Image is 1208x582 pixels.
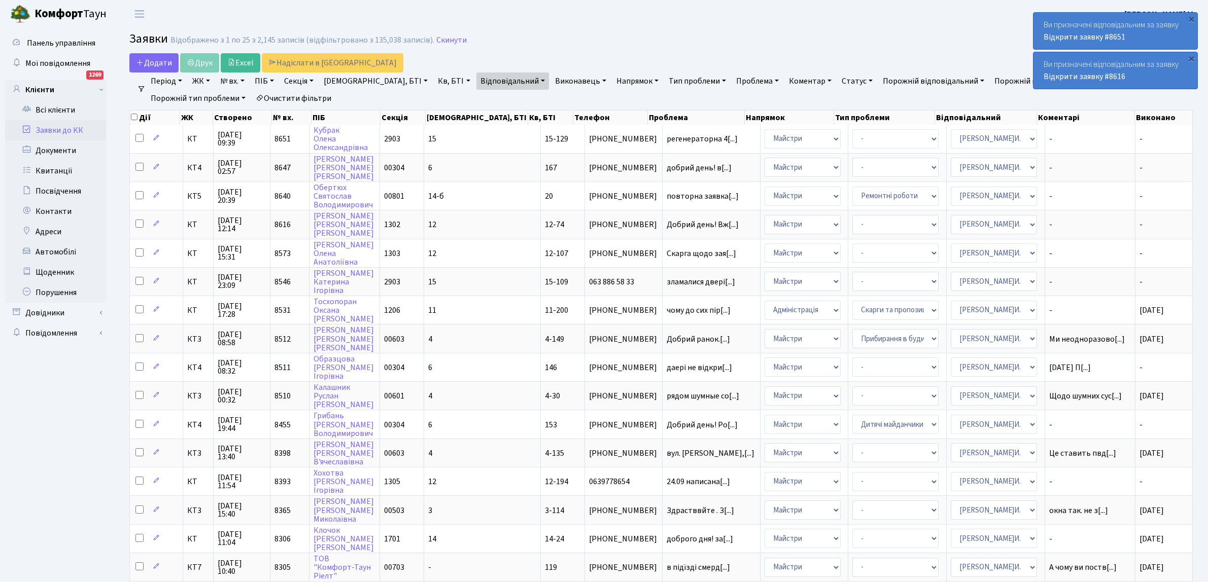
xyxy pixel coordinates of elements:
span: 12-194 [545,476,568,487]
a: Клочок[PERSON_NAME][PERSON_NAME] [314,525,374,553]
span: КТ4 [187,363,210,372]
span: [DATE] 10:40 [218,559,266,575]
a: Тип проблеми [665,72,730,90]
span: - [1140,476,1143,487]
span: КТ3 [187,506,210,515]
a: Секція [280,72,318,90]
span: КТ4 [187,164,210,172]
a: Порожній виконавець [990,72,1087,90]
a: ОбертюхСвятославВолодимирович [314,182,373,210]
span: окна так. не з[...] [1049,505,1108,516]
th: Проблема [648,111,745,125]
a: Очистити фільтри [252,90,335,107]
span: КТ7 [187,563,210,571]
span: - [1140,162,1143,173]
a: Скинути [436,35,467,45]
th: ПІБ [312,111,381,125]
span: [PHONE_NUMBER] [589,506,658,515]
a: Автомобілі [5,242,107,262]
a: Відкрити заявку #8616 [1044,71,1125,82]
th: Виконано [1135,111,1193,125]
span: КТ3 [187,335,210,343]
span: - [428,562,431,573]
span: 8640 [274,191,291,202]
a: Коментар [785,72,836,90]
span: 11-200 [545,305,568,316]
span: [PHONE_NUMBER] [589,335,658,343]
a: Довідники [5,303,107,323]
a: Період [147,72,186,90]
span: КТ [187,478,210,486]
span: [PHONE_NUMBER] [589,192,658,200]
a: ТОВ"Комфорт-ТаунРіелт" [314,553,371,581]
span: - [1049,192,1131,200]
span: - [1140,419,1143,430]
span: КТ [187,535,210,543]
span: [DATE] 02:57 [218,159,266,175]
th: Кв, БТІ [528,111,573,125]
a: Заявки до КК [5,120,107,140]
span: КТ [187,249,210,258]
span: 12-107 [545,248,568,259]
a: № вх. [216,72,249,90]
span: 1305 [384,476,400,487]
span: Панель управління [27,38,95,49]
a: Клієнти [5,80,107,100]
span: [PHONE_NUMBER] [589,306,658,314]
th: Напрямок [745,111,834,125]
span: - [1140,219,1143,230]
span: 00503 [384,505,404,516]
span: КТ3 [187,392,210,400]
span: добрий день! в[...] [667,162,732,173]
span: 8616 [274,219,291,230]
span: 3 [428,505,432,516]
span: [PHONE_NUMBER] [589,535,658,543]
span: 6 [428,362,432,373]
a: Відповідальний [476,72,549,90]
a: Проблема [732,72,783,90]
span: [DATE] 23:09 [218,273,266,289]
span: [DATE] 15:40 [218,502,266,518]
span: 8305 [274,562,291,573]
span: 8651 [274,133,291,144]
span: - [1049,421,1131,429]
span: [DATE] 20:39 [218,188,266,204]
span: [DATE] 17:28 [218,302,266,318]
a: Квитанції [5,161,107,181]
a: Виконавець [551,72,610,90]
span: 00304 [384,419,404,430]
span: [DATE] 12:14 [218,216,266,233]
a: Порушення [5,282,107,303]
th: Створено [213,111,272,125]
span: Скарга щодо зая[...] [667,248,736,259]
a: [PERSON_NAME] М. [1124,8,1196,20]
span: 8393 [274,476,291,487]
th: Телефон [573,111,648,125]
span: Мої повідомлення [25,58,90,69]
span: 00304 [384,362,404,373]
a: КалашникРуслан[PERSON_NAME] [314,382,374,410]
a: Повідомлення [5,323,107,343]
span: 6 [428,162,432,173]
a: Відкрити заявку #8651 [1044,31,1125,43]
span: [PHONE_NUMBER] [589,135,658,143]
a: Порожній тип проблеми [147,90,250,107]
span: 063 886 58 33 [589,278,658,286]
div: × [1186,14,1196,24]
span: Додати [136,57,172,68]
th: Дії [130,111,180,125]
span: 8511 [274,362,291,373]
span: 8455 [274,419,291,430]
span: - [1140,276,1143,287]
span: 8512 [274,334,291,345]
a: ПІБ [251,72,278,90]
span: [DATE] [1140,505,1164,516]
span: Добрий день! Вж[...] [667,219,739,230]
th: № вх. [272,111,312,125]
span: [DATE] 15:31 [218,245,266,261]
span: 15-109 [545,276,568,287]
span: 11 [428,305,436,316]
span: [PHONE_NUMBER] [589,563,658,571]
span: Ми неодноразово[...] [1049,334,1125,345]
div: Відображено з 1 по 25 з 2,145 записів (відфільтровано з 135,038 записів). [170,35,434,45]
